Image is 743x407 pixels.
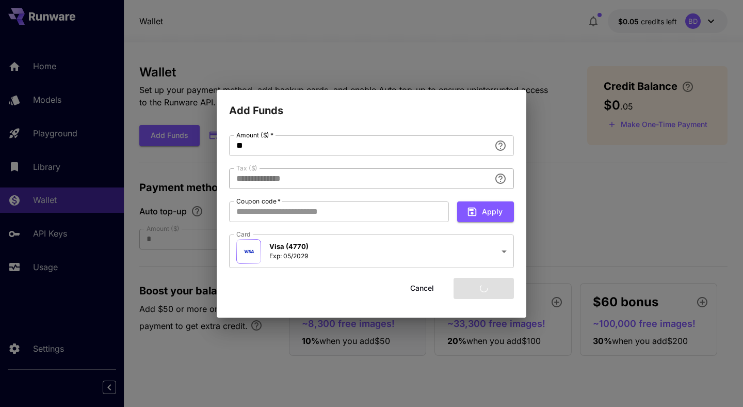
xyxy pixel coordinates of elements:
h2: Add Funds [217,90,526,119]
label: Tax ($) [236,164,257,173]
label: Amount ($) [236,131,273,139]
label: Coupon code [236,197,281,206]
p: Exp: 05/2029 [269,252,309,261]
button: Cancel [399,278,445,299]
label: Card [236,230,251,239]
p: Visa (4770) [269,242,309,252]
button: Apply [457,201,514,223]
